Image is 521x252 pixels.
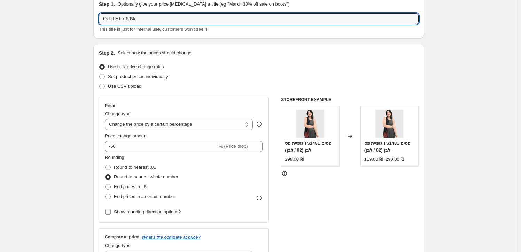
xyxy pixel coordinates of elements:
span: Set product prices individually [108,74,168,79]
span: Use CSV upload [108,84,141,89]
h2: Step 2. [99,49,115,56]
span: Change type [105,111,131,116]
span: גופיית פס TS1481 פסים לבן (02 / לבן) [364,140,410,153]
span: % (Price drop) [219,144,248,149]
div: 298.00 ₪ [285,156,303,163]
span: Rounding [105,155,124,160]
button: What's the compare at price? [142,235,201,240]
span: This title is just for internal use, customers won't see it [99,26,207,32]
span: גופיית פס TS1481 פסים לבן (02 / לבן) [285,140,331,153]
span: End prices in a certain number [114,194,175,199]
span: Show rounding direction options? [114,209,181,214]
span: Price change amount [105,133,148,138]
h3: Price [105,103,115,108]
span: Change type [105,243,131,248]
div: help [256,121,263,128]
h3: Compare at price [105,234,139,240]
span: Round to nearest .01 [114,165,156,170]
span: Use bulk price change rules [108,64,164,69]
img: Plus_Top_CT122R_Pants_CP116B_7_80x.jpg [375,110,403,138]
div: 119.00 ₪ [364,156,383,163]
span: End prices in .99 [114,184,148,189]
p: Optionally give your price [MEDICAL_DATA] a title (eg "March 30% off sale on boots") [118,1,289,8]
h2: Step 1. [99,1,115,8]
input: 30% off holiday sale [99,13,419,24]
span: Round to nearest whole number [114,174,178,180]
img: Plus_Top_CT122R_Pants_CP116B_7_80x.jpg [296,110,324,138]
input: -15 [105,141,217,152]
p: Select how the prices should change [118,49,192,56]
strike: 298.00 ₪ [386,156,404,163]
h6: STOREFRONT EXAMPLE [281,97,419,102]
